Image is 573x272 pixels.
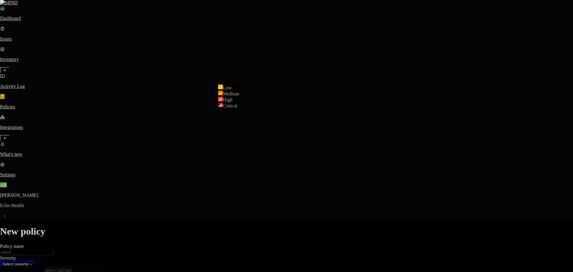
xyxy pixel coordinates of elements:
span: High [223,97,233,102]
img: severity-medium [218,91,223,95]
span: Critical [223,103,237,108]
span: Medium [223,91,239,96]
span: Low [223,85,232,90]
img: severity-high [218,97,223,101]
img: severity-low [218,85,223,89]
img: severity-critical [218,103,223,107]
